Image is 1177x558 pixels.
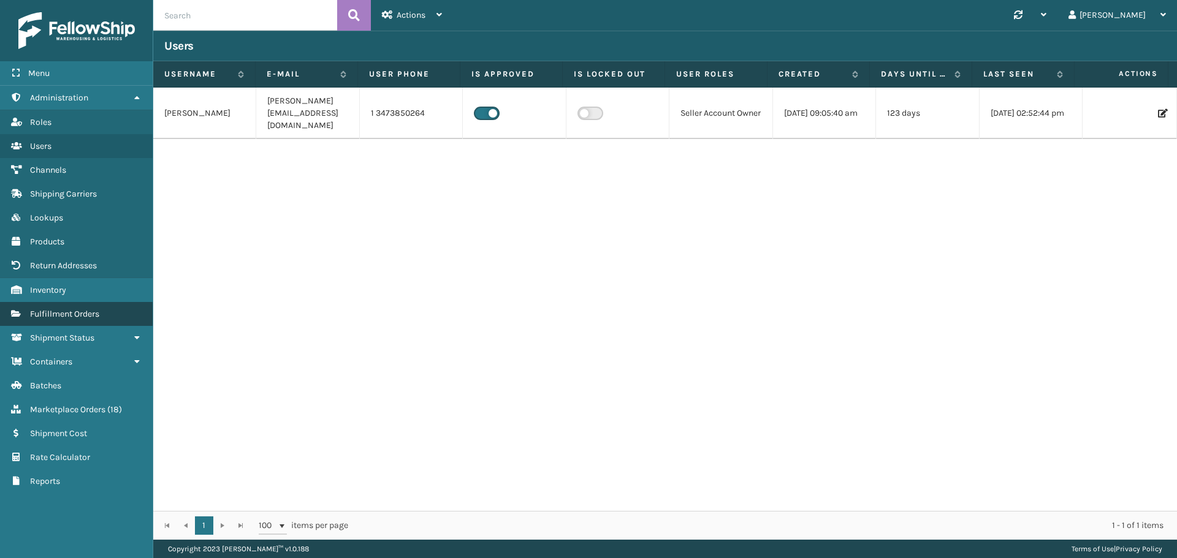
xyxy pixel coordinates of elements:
[195,516,213,535] a: 1
[30,141,51,151] span: Users
[30,165,66,175] span: Channels
[28,68,50,78] span: Menu
[779,69,846,80] label: Created
[259,516,348,535] span: items per page
[30,404,105,415] span: Marketplace Orders
[1072,545,1114,553] a: Terms of Use
[30,476,60,486] span: Reports
[30,92,88,103] span: Administration
[1078,64,1165,84] span: Actions
[30,452,90,462] span: Rate Calculator
[267,69,334,80] label: E-mail
[30,236,64,247] span: Products
[168,540,309,558] p: Copyright 2023 [PERSON_NAME]™ v 1.0.188
[881,69,948,80] label: Days until password expires
[876,88,979,139] td: 123 days
[773,88,876,139] td: [DATE] 09:05:40 am
[669,88,772,139] td: Seller Account Owner
[164,69,232,80] label: Username
[30,285,66,295] span: Inventory
[983,69,1051,80] label: Last Seen
[369,69,449,80] label: User phone
[980,88,1083,139] td: [DATE] 02:52:44 pm
[256,88,359,139] td: [PERSON_NAME][EMAIL_ADDRESS][DOMAIN_NAME]
[30,309,99,319] span: Fulfillment Orders
[164,39,194,53] h3: Users
[153,88,256,139] td: [PERSON_NAME]
[1158,109,1165,118] i: Edit
[107,404,122,415] span: ( 18 )
[30,260,97,271] span: Return Addresses
[259,519,277,532] span: 100
[30,356,72,367] span: Containers
[30,117,51,127] span: Roles
[30,333,94,343] span: Shipment Status
[30,428,87,439] span: Shipment Cost
[676,69,756,80] label: User Roles
[30,189,97,199] span: Shipping Carriers
[18,12,135,49] img: logo
[1072,540,1162,558] div: |
[30,213,63,223] span: Lookups
[30,380,61,391] span: Batches
[1116,545,1162,553] a: Privacy Policy
[574,69,653,80] label: Is Locked Out
[471,69,551,80] label: Is Approved
[365,519,1164,532] div: 1 - 1 of 1 items
[397,10,425,20] span: Actions
[360,88,463,139] td: 1 3473850264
